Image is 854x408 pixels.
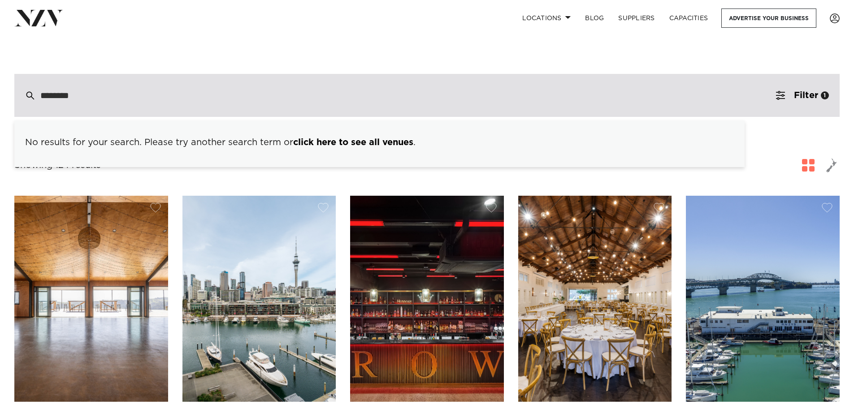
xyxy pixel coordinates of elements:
a: SUPPLIERS [611,9,662,28]
a: Locations [515,9,578,28]
a: Advertise your business [721,9,816,28]
div: 1 [821,91,829,99]
a: BLOG [578,9,611,28]
button: Filter1 [765,74,840,117]
a: Capacities [662,9,715,28]
img: nzv-logo.png [14,10,63,26]
div: No results for your search. Please try another search term or . [14,131,745,154]
span: Filter [794,91,818,100]
a: click here to see all venues [293,138,413,147]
